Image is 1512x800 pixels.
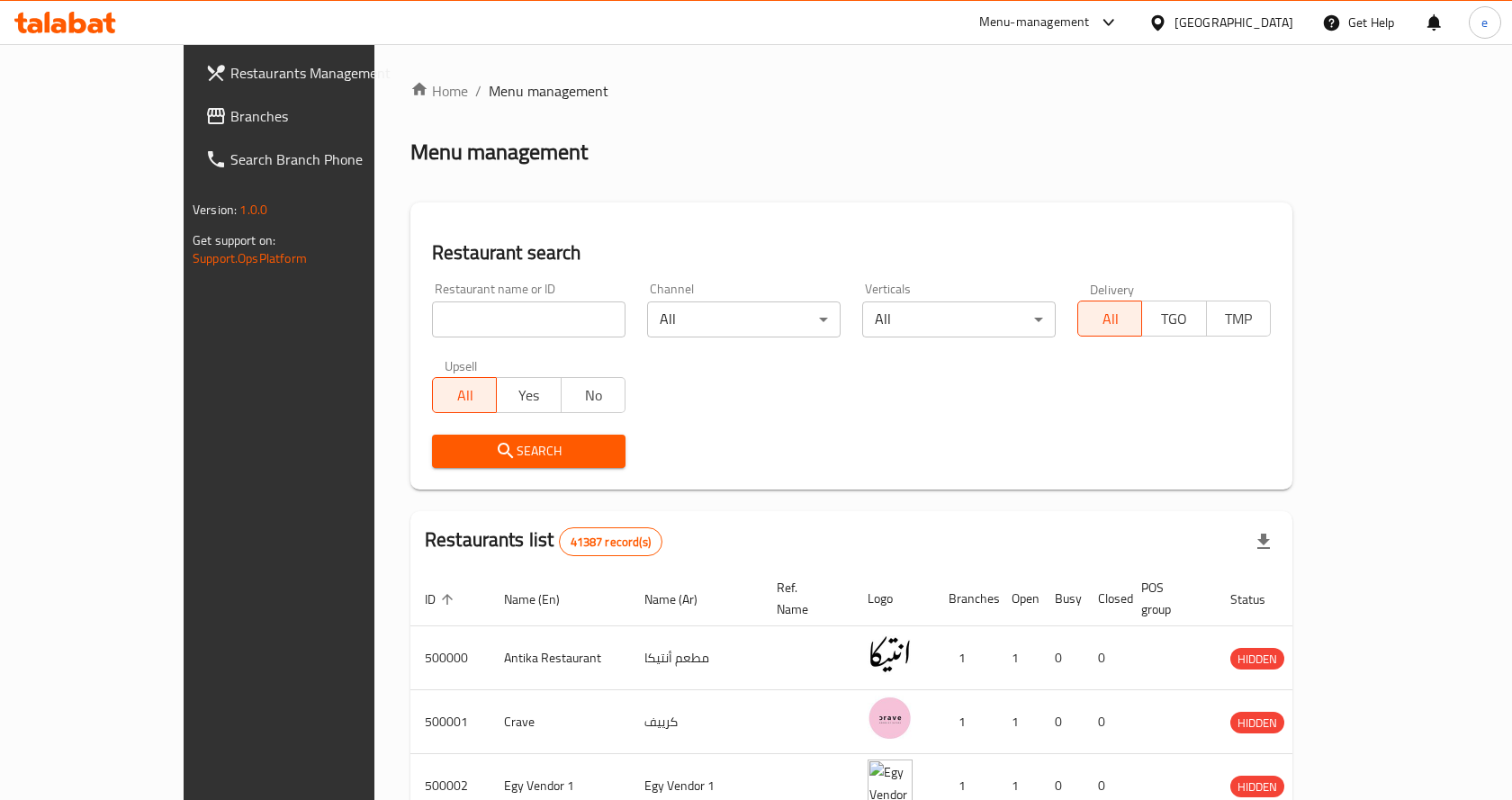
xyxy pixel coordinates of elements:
[193,229,275,252] span: Get support on:
[490,690,630,754] td: Crave
[410,626,490,690] td: 500000
[1206,301,1271,337] button: TMP
[1084,571,1127,626] th: Closed
[191,51,436,94] a: Restaurants Management
[934,571,997,626] th: Branches
[410,80,468,102] a: Home
[1230,649,1284,670] span: HIDDEN
[997,571,1040,626] th: Open
[1077,301,1142,337] button: All
[1230,648,1284,670] div: HIDDEN
[1141,577,1194,620] span: POS group
[1085,306,1135,332] span: All
[560,534,661,551] span: 41387 record(s)
[410,690,490,754] td: 500001
[446,440,611,463] span: Search
[1040,690,1084,754] td: 0
[868,696,913,741] img: Crave
[862,301,1056,337] div: All
[475,80,481,102] li: /
[630,690,762,754] td: كرييف
[230,148,422,170] span: Search Branch Phone
[432,239,1271,266] h2: Restaurant search
[490,626,630,690] td: Antika Restaurant
[432,435,625,468] button: Search
[630,626,762,690] td: مطعم أنتيكا
[425,526,662,556] h2: Restaurants list
[647,301,841,337] div: All
[1230,776,1284,797] div: HIDDEN
[997,626,1040,690] td: 1
[1040,571,1084,626] th: Busy
[1230,777,1284,797] span: HIDDEN
[489,80,608,102] span: Menu management
[1141,301,1206,337] button: TGO
[644,589,721,610] span: Name (Ar)
[1481,13,1488,32] span: e
[191,94,436,138] a: Branches
[559,527,662,556] div: Total records count
[445,359,478,372] label: Upsell
[1149,306,1199,332] span: TGO
[1174,13,1293,32] div: [GEOGRAPHIC_DATA]
[440,382,490,409] span: All
[561,377,625,413] button: No
[1230,589,1289,610] span: Status
[410,80,1292,102] nav: breadcrumb
[1084,690,1127,754] td: 0
[1230,712,1284,733] div: HIDDEN
[1040,626,1084,690] td: 0
[777,577,832,620] span: Ref. Name
[193,198,237,221] span: Version:
[425,589,459,610] span: ID
[432,301,625,337] input: Search for restaurant name or ID..
[1084,626,1127,690] td: 0
[1214,306,1264,332] span: TMP
[934,690,997,754] td: 1
[504,589,583,610] span: Name (En)
[934,626,997,690] td: 1
[191,138,436,181] a: Search Branch Phone
[569,382,618,409] span: No
[504,382,553,409] span: Yes
[230,62,422,84] span: Restaurants Management
[1242,520,1285,563] div: Export file
[239,198,267,221] span: 1.0.0
[230,105,422,127] span: Branches
[193,247,307,270] a: Support.OpsPlatform
[496,377,561,413] button: Yes
[410,138,588,166] h2: Menu management
[1230,713,1284,733] span: HIDDEN
[853,571,934,626] th: Logo
[979,12,1090,33] div: Menu-management
[868,632,913,677] img: Antika Restaurant
[1090,283,1135,295] label: Delivery
[997,690,1040,754] td: 1
[432,377,497,413] button: All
